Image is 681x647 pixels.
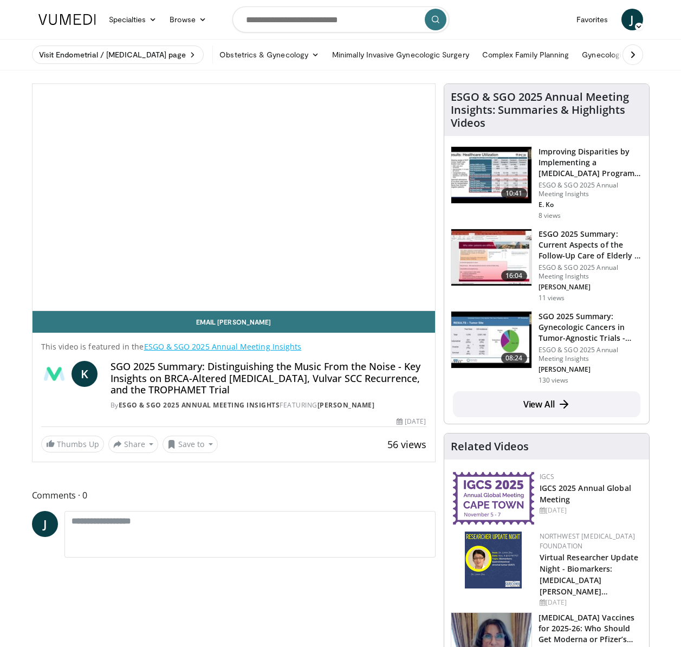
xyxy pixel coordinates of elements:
a: Gynecologic Oncology [575,44,679,66]
a: [PERSON_NAME] [317,400,375,410]
span: 16:04 [501,270,527,281]
img: 7a7ed7e5-693b-456b-a88c-89d83c63133b.150x105_q85_crop-smart_upscale.jpg [451,229,531,286]
img: 141bbe86-5789-42b7-b4ab-dc173b09ac13.150x105_q85_crop-smart_upscale.jpg [451,312,531,368]
h3: [MEDICAL_DATA] Vaccines for 2025-26: Who Should Get Moderna or Pfizer’s Up… [539,612,643,645]
a: 08:24 SGO 2025 Summary: Gynecologic Cancers in Tumor-Agnostic Trials - Key… ESGO & SGO 2025 Annua... [451,311,643,385]
img: ESGO & SGO 2025 Annual Meeting Insights [41,361,67,387]
p: ESGO & SGO 2025 Annual Meeting Insights [539,346,643,363]
p: [PERSON_NAME] [539,365,643,374]
button: Share [108,436,159,453]
a: View All [453,391,640,417]
a: Specialties [102,9,164,30]
img: a6200dbe-dadf-4c3e-9c06-d4385956049b.png.150x105_q85_autocrop_double_scale_upscale_version-0.2.png [465,532,522,588]
span: 10:41 [501,188,527,199]
p: ESGO & SGO 2025 Annual Meeting Insights [539,181,643,198]
a: 10:41 Improving Disparities by Implementing a [MEDICAL_DATA] Program: Pop… ESGO & SGO 2025 Annual... [451,146,643,220]
button: Save to [163,436,218,453]
a: Complex Family Planning [476,44,576,66]
img: b2a36dc3-b936-499d-a777-ac8ba44129e2.150x105_q85_crop-smart_upscale.jpg [451,147,531,203]
div: [DATE] [540,506,640,515]
a: Obstetrics & Gynecology [213,44,326,66]
a: IGCS 2025 Annual Global Meeting [540,483,631,504]
span: Comments 0 [32,488,436,502]
video-js: Video Player [33,84,435,311]
a: ESGO & SGO 2025 Annual Meeting Insights [144,341,302,352]
a: Email [PERSON_NAME] [33,311,435,333]
a: 16:04 ESGO 2025 Summary: Current Aspects of the Follow-Up Care of Elderly … ESGO & SGO 2025 Annua... [451,229,643,302]
p: This video is featured in the [41,341,426,352]
img: 680d42be-3514-43f9-8300-e9d2fda7c814.png.150x105_q85_autocrop_double_scale_upscale_version-0.2.png [453,472,534,525]
div: [DATE] [397,417,426,426]
input: Search topics, interventions [232,7,449,33]
a: K [72,361,98,387]
p: E. Ko [539,200,643,209]
p: 11 views [539,294,565,302]
a: Browse [163,9,213,30]
span: 08:24 [501,353,527,364]
p: ESGO & SGO 2025 Annual Meeting Insights [539,263,643,281]
div: By FEATURING [111,400,426,410]
a: Visit Endometrial / [MEDICAL_DATA] page [32,46,204,64]
p: 8 views [539,211,561,220]
h4: Related Videos [451,440,529,453]
h4: ESGO & SGO 2025 Annual Meeting Insights: Summaries & Highlights Videos [451,90,643,130]
p: 130 views [539,376,569,385]
a: Favorites [570,9,615,30]
a: J [621,9,643,30]
p: [PERSON_NAME] [539,283,643,292]
span: 56 views [387,438,426,451]
a: J [32,511,58,537]
h3: ESGO 2025 Summary: Current Aspects of the Follow-Up Care of Elderly … [539,229,643,261]
a: Virtual Researcher Update Night - Biomarkers: [MEDICAL_DATA] [PERSON_NAME]… [540,552,639,597]
div: [DATE] [540,598,640,607]
h4: SGO 2025 Summary: Distinguishing the Music From the Noise - Key Insights on BRCA-Altered [MEDICAL... [111,361,426,396]
a: Minimally Invasive Gynecologic Surgery [326,44,476,66]
img: VuMedi Logo [38,14,96,25]
h3: Improving Disparities by Implementing a [MEDICAL_DATA] Program: Pop… [539,146,643,179]
h3: SGO 2025 Summary: Gynecologic Cancers in Tumor-Agnostic Trials - Key… [539,311,643,344]
a: IGCS [540,472,555,481]
a: Northwest [MEDICAL_DATA] Foundation [540,532,635,551]
a: ESGO & SGO 2025 Annual Meeting Insights [119,400,280,410]
a: Thumbs Up [41,436,104,452]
